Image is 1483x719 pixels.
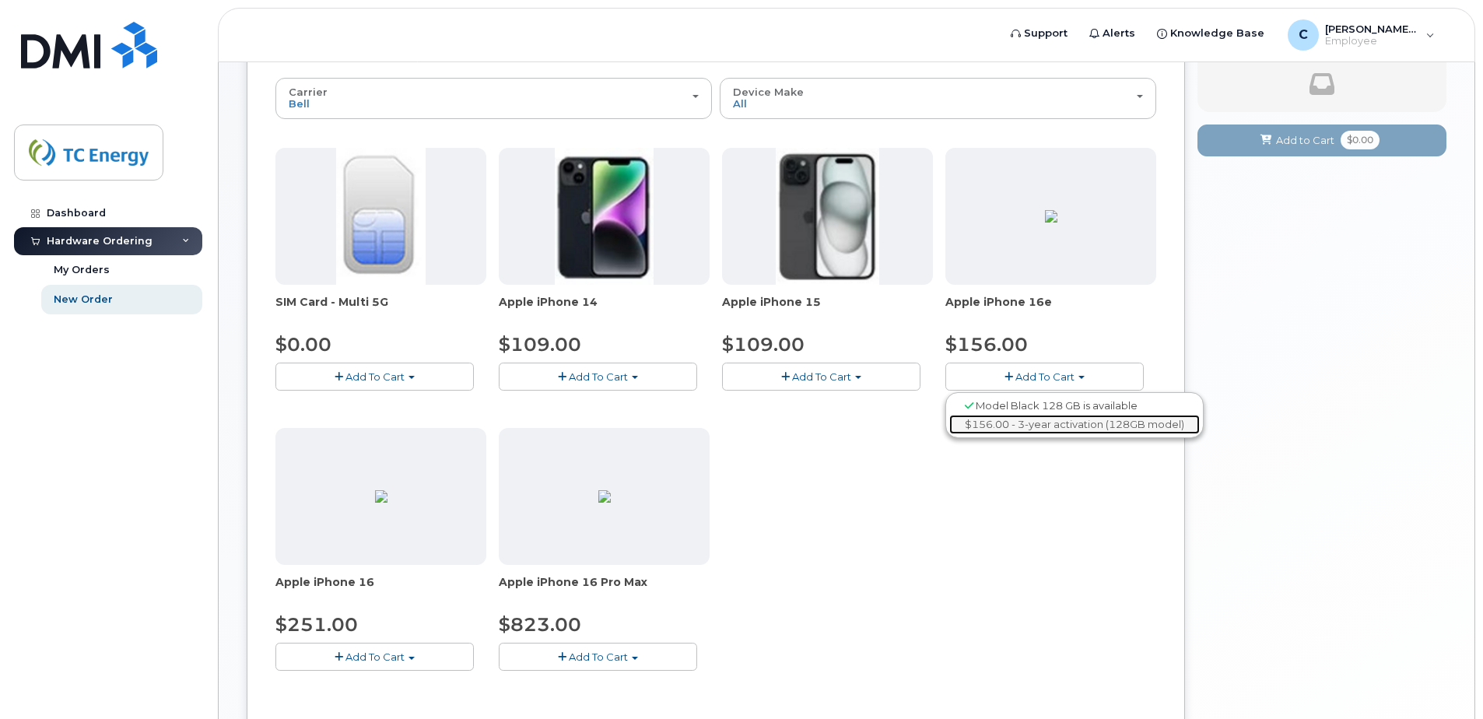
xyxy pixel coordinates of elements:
span: Device Make [733,86,804,98]
div: Apple iPhone 16 Pro Max [499,574,710,605]
button: Add To Cart [275,363,474,390]
div: Apple iPhone 16e [945,294,1156,325]
div: Apple iPhone 16 [275,574,486,605]
span: All [733,97,747,110]
button: Add To Cart [275,643,474,670]
span: $251.00 [275,613,358,636]
button: Add To Cart [722,363,920,390]
button: Add To Cart [499,643,697,670]
span: Bell [289,97,310,110]
img: 00D627D4-43E9-49B7-A367-2C99342E128C.jpg [336,148,425,285]
a: Alerts [1078,18,1146,49]
div: SIM Card - Multi 5G [275,294,486,325]
span: $0.00 [275,333,331,356]
span: Add To Cart [345,651,405,663]
button: Add To Cart [945,363,1144,390]
span: Add To Cart [792,370,851,383]
span: Add To Cart [569,370,628,383]
img: BB80DA02-9C0E-4782-AB1B-B1D93CAC2204.png [1045,210,1057,223]
img: 73A59963-EFD8-4598-881B-B96537DCB850.png [598,490,611,503]
img: 1AD8B381-DE28-42E7-8D9B-FF8D21CC6502.png [375,490,387,503]
button: Carrier Bell [275,78,712,118]
button: Add to Cart $0.00 [1197,125,1446,156]
a: Support [1000,18,1078,49]
button: Add To Cart [499,363,697,390]
div: Apple iPhone 15 [722,294,933,325]
a: $156.00 - 3-year activation (128GB model) [949,415,1200,434]
span: Carrier [289,86,328,98]
span: $109.00 [722,333,805,356]
span: Add to Cart [1276,133,1334,148]
a: Knowledge Base [1146,18,1275,49]
span: $109.00 [499,333,581,356]
span: Add To Cart [345,370,405,383]
img: iphone14.jpg [555,148,654,285]
button: Device Make All [720,78,1156,118]
span: Alerts [1103,26,1135,41]
span: $0.00 [1341,131,1380,149]
img: iphone15.jpg [776,148,879,285]
span: Model Black 128 GB is available [976,399,1138,412]
iframe: Messenger Launcher [1415,651,1471,707]
div: Apple iPhone 14 [499,294,710,325]
span: Add To Cart [569,651,628,663]
span: Employee [1325,35,1418,47]
span: [PERSON_NAME][EMAIL_ADDRESS][DOMAIN_NAME] [1325,23,1418,35]
span: Support [1024,26,1068,41]
span: $156.00 [945,333,1028,356]
span: C [1299,26,1308,44]
span: $823.00 [499,613,581,636]
span: Knowledge Base [1170,26,1264,41]
span: Add To Cart [1015,370,1075,383]
div: chantal_hebert@tcenergy.com [1277,19,1446,51]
